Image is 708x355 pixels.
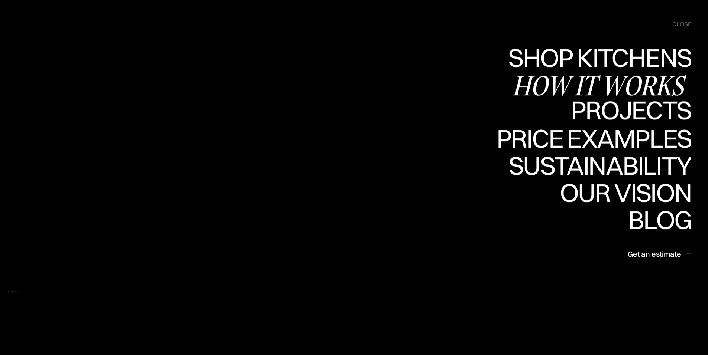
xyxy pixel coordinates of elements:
div: menu [665,17,691,32]
div: Sustainability [502,178,691,204]
div: Projects [571,97,691,123]
div: how it works [512,72,691,98]
div: Shop Kitchens [504,45,691,70]
div: Our vision [553,206,691,231]
div: Shop Kitchens [504,70,691,96]
a: ProjectsProjects [571,99,691,126]
div: Projects [571,123,691,149]
div: Sustainability [502,152,691,178]
div: Our vision [553,180,691,206]
div: Blog [624,233,691,259]
a: SustainabilitySustainability [502,152,691,180]
a: Price examplesPrice examples [497,126,691,153]
div: Price examples [497,152,691,178]
a: BlogBlog [624,207,691,234]
div: Price examples [497,126,691,152]
a: Shop KitchensShop Kitchens [504,45,691,72]
a: Get an estimate [628,245,691,263]
div: Blog [624,207,691,233]
div: Get an estimate [628,249,681,259]
a: Our visionOur vision [553,180,691,207]
a: how it workshow it works [512,72,691,99]
div: close [672,20,691,29]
